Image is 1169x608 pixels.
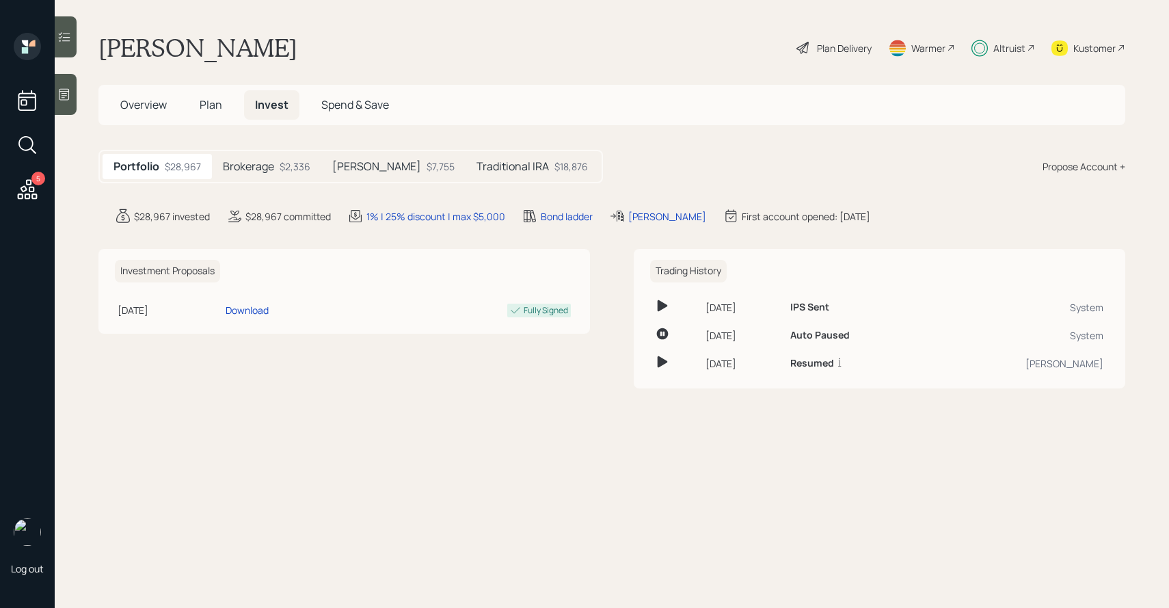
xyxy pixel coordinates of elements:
[1043,159,1125,174] div: Propose Account +
[554,159,588,174] div: $18,876
[98,33,297,63] h1: [PERSON_NAME]
[280,159,310,174] div: $2,336
[993,41,1025,55] div: Altruist
[321,97,389,112] span: Spend & Save
[742,209,870,224] div: First account opened: [DATE]
[366,209,505,224] div: 1% | 25% discount | max $5,000
[706,328,779,343] div: [DATE]
[11,562,44,575] div: Log out
[1073,41,1116,55] div: Kustomer
[245,209,331,224] div: $28,967 committed
[790,358,834,369] h6: Resumed
[817,41,872,55] div: Plan Delivery
[255,97,288,112] span: Invest
[31,172,45,185] div: 5
[934,328,1103,343] div: System
[226,303,269,317] div: Download
[332,160,421,173] h5: [PERSON_NAME]
[223,160,274,173] h5: Brokerage
[427,159,455,174] div: $7,755
[200,97,222,112] span: Plan
[134,209,210,224] div: $28,967 invested
[934,356,1103,371] div: [PERSON_NAME]
[14,518,41,546] img: sami-boghos-headshot.png
[541,209,593,224] div: Bond ladder
[706,300,779,315] div: [DATE]
[165,159,201,174] div: $28,967
[911,41,945,55] div: Warmer
[934,300,1103,315] div: System
[790,330,850,341] h6: Auto Paused
[115,260,220,282] h6: Investment Proposals
[650,260,727,282] h6: Trading History
[706,356,779,371] div: [DATE]
[113,160,159,173] h5: Portfolio
[120,97,167,112] span: Overview
[118,303,220,317] div: [DATE]
[524,304,568,317] div: Fully Signed
[790,302,829,313] h6: IPS Sent
[628,209,706,224] div: [PERSON_NAME]
[476,160,549,173] h5: Traditional IRA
